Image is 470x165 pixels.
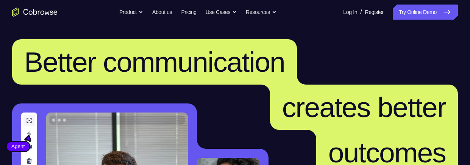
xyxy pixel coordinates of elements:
[393,5,458,20] a: Try Online Demo
[12,8,58,17] a: Go to the home page
[360,8,362,17] span: /
[365,5,384,20] a: Register
[119,5,143,20] button: Product
[282,91,446,123] span: creates better
[206,5,237,20] button: Use Cases
[181,5,196,20] a: Pricing
[246,5,276,20] button: Resources
[343,5,357,20] a: Log In
[24,46,285,78] span: Better communication
[152,5,172,20] a: About us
